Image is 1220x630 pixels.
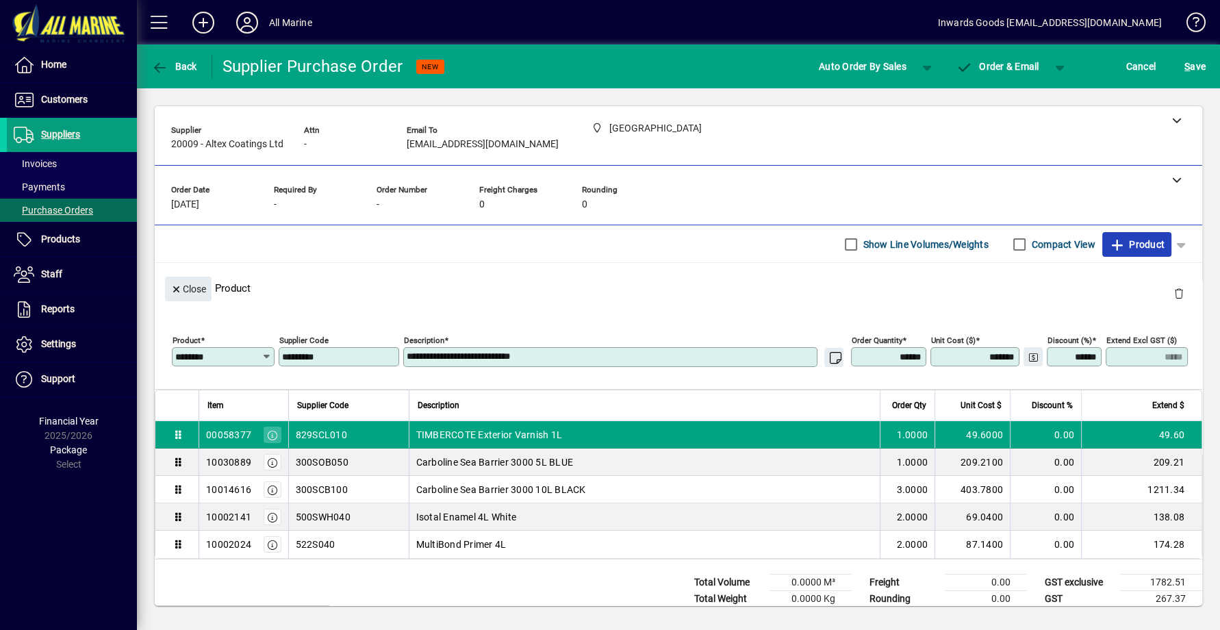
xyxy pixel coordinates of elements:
span: 0 [479,199,485,210]
td: 0.00 [945,591,1027,607]
button: Change Price Levels [1024,347,1043,366]
button: Profile [225,10,269,35]
td: 49.6000 [935,421,1010,449]
span: NEW [422,62,439,71]
button: Back [148,54,201,79]
td: 87.1400 [935,531,1010,558]
label: Compact View [1029,238,1095,251]
span: Isotal Enamel 4L White [416,510,517,524]
td: 267.37 [1120,591,1202,607]
button: Cancel [1123,54,1160,79]
span: Item [207,398,224,413]
div: 10030889 [206,455,251,469]
div: Supplier Purchase Order [223,55,403,77]
span: Home [41,59,66,70]
div: 10002141 [206,510,251,524]
span: 20009 - Altex Coatings Ltd [171,139,283,150]
td: 0.00 [1010,476,1081,503]
td: 1.0000 [880,449,935,476]
td: 174.28 [1081,531,1202,558]
span: Close [170,278,206,301]
td: 300SOB050 [288,449,409,476]
span: - [274,199,277,210]
td: Freight [863,575,945,591]
td: 0.0000 M³ [770,575,852,591]
td: 0.00 [1010,421,1081,449]
span: 0 [582,199,587,210]
span: Suppliers [41,129,80,140]
td: Total Volume [687,575,770,591]
span: Order Qty [892,398,926,413]
span: - [377,199,379,210]
a: Home [7,48,137,82]
button: Auto Order By Sales [812,54,913,79]
span: Settings [41,338,76,349]
td: GST exclusive [1038,575,1120,591]
td: 209.21 [1081,449,1202,476]
span: - [304,139,307,150]
td: 2.0000 [880,503,935,531]
span: Reports [41,303,75,314]
div: 10002024 [206,538,251,551]
app-page-header-button: Back [137,54,212,79]
mat-label: Product [173,336,201,345]
button: Delete [1162,277,1195,310]
span: Product [1109,234,1165,255]
td: 0.00 [1010,503,1081,531]
td: 829SCL010 [288,421,409,449]
td: Total Weight [687,591,770,607]
span: Unit Cost $ [961,398,1002,413]
span: TIMBERCOTE Exterior Varnish 1L [416,428,563,442]
mat-label: Discount (%) [1047,336,1092,345]
button: Save [1181,54,1209,79]
span: Cancel [1126,55,1156,77]
app-page-header-button: Delete [1162,287,1195,299]
td: 300SCB100 [288,476,409,503]
td: 0.00 [945,575,1027,591]
a: Payments [7,175,137,199]
a: Knowledge Base [1175,3,1203,47]
a: Settings [7,327,137,362]
span: Customers [41,94,88,105]
span: Back [151,61,197,72]
td: 49.60 [1081,421,1202,449]
a: Invoices [7,152,137,175]
span: Extend $ [1152,398,1184,413]
td: 403.7800 [935,476,1010,503]
div: 10014616 [206,483,251,496]
td: 0.0000 Kg [770,591,852,607]
a: Staff [7,257,137,292]
td: 0.00 [1010,531,1081,558]
mat-label: Description [404,336,444,345]
span: Purchase Orders [14,205,93,216]
span: MultiBond Primer 4L [416,538,507,551]
span: Order & Email [956,61,1039,72]
span: Discount % [1032,398,1073,413]
a: Products [7,223,137,257]
label: Show Line Volumes/Weights [861,238,989,251]
span: Package [50,444,87,455]
span: Invoices [14,158,57,169]
td: 209.2100 [935,449,1010,476]
td: Rounding [863,591,945,607]
td: 3.0000 [880,476,935,503]
span: [DATE] [171,199,199,210]
span: Payments [14,181,65,192]
span: Products [41,234,80,244]
td: 138.08 [1081,503,1202,531]
a: Reports [7,292,137,327]
mat-label: Supplier Code [279,336,329,345]
button: Add [181,10,225,35]
span: [EMAIL_ADDRESS][DOMAIN_NAME] [407,139,559,150]
span: Carboline Sea Barrier 3000 10L BLACK [416,483,586,496]
div: Product [155,263,1202,313]
td: 69.0400 [935,503,1010,531]
mat-label: Unit Cost ($) [931,336,976,345]
td: 0.00 [1010,449,1081,476]
td: 522S040 [288,531,409,558]
td: GST [1038,591,1120,607]
span: Auto Order By Sales [819,55,906,77]
a: Purchase Orders [7,199,137,222]
mat-label: Order Quantity [852,336,902,345]
span: S [1184,61,1190,72]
